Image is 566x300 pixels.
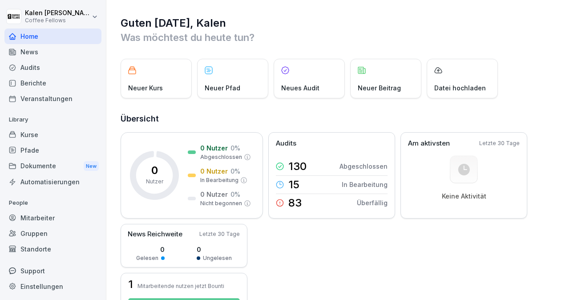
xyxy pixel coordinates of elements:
[4,158,101,174] div: Dokumente
[4,127,101,142] a: Kurse
[4,60,101,75] a: Audits
[442,192,486,200] p: Keine Aktivität
[281,83,319,93] p: Neues Audit
[200,199,242,207] p: Nicht begonnen
[230,143,240,153] p: 0 %
[121,30,553,45] p: Was möchtest du heute tun?
[288,161,307,172] p: 130
[342,180,388,189] p: In Bearbeitung
[4,263,101,279] div: Support
[358,83,401,93] p: Neuer Beitrag
[4,44,101,60] a: News
[137,283,224,289] p: Mitarbeitende nutzen jetzt Bounti
[230,166,240,176] p: 0 %
[4,113,101,127] p: Library
[434,83,486,93] p: Datei hochladen
[4,196,101,210] p: People
[230,190,240,199] p: 0 %
[357,198,388,207] p: Überfällig
[4,174,101,190] a: Automatisierungen
[146,178,163,186] p: Nutzer
[276,138,296,149] p: Audits
[136,245,165,254] p: 0
[200,166,228,176] p: 0 Nutzer
[128,83,163,93] p: Neuer Kurs
[136,254,158,262] p: Gelesen
[408,138,450,149] p: Am aktivsten
[121,16,553,30] h1: Guten [DATE], Kalen
[128,279,133,290] h3: 1
[197,245,232,254] p: 0
[340,162,388,171] p: Abgeschlossen
[151,165,158,176] p: 0
[4,241,101,257] a: Standorte
[4,226,101,241] a: Gruppen
[479,139,520,147] p: Letzte 30 Tage
[200,143,228,153] p: 0 Nutzer
[199,230,240,238] p: Letzte 30 Tage
[200,176,239,184] p: In Bearbeitung
[288,179,299,190] p: 15
[25,9,90,17] p: Kalen [PERSON_NAME]
[4,279,101,294] a: Einstellungen
[4,210,101,226] a: Mitarbeiter
[205,83,240,93] p: Neuer Pfad
[200,190,228,199] p: 0 Nutzer
[4,91,101,106] a: Veranstaltungen
[200,153,242,161] p: Abgeschlossen
[288,198,302,208] p: 83
[128,229,182,239] p: News Reichweite
[4,28,101,44] a: Home
[4,75,101,91] a: Berichte
[121,113,553,125] h2: Übersicht
[4,158,101,174] a: DokumenteNew
[84,161,99,171] div: New
[4,142,101,158] a: Pfade
[25,17,90,24] p: Coffee Fellows
[203,254,232,262] p: Ungelesen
